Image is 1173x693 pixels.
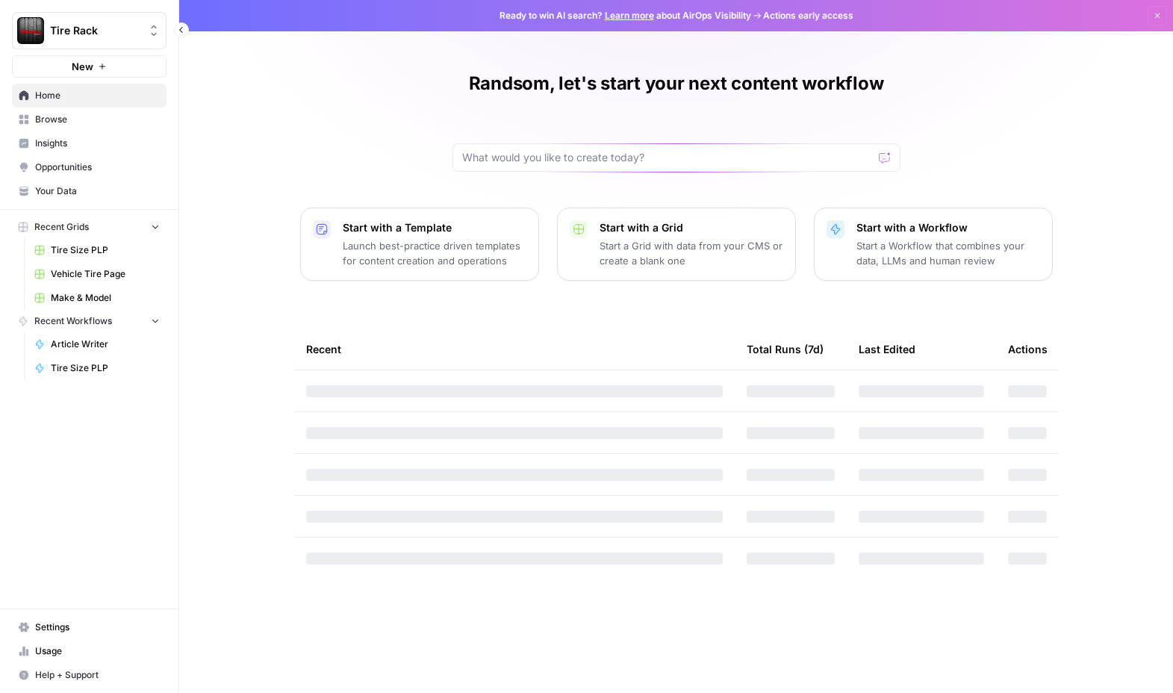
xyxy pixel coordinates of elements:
button: Start with a WorkflowStart a Workflow that combines your data, LLMs and human review [814,208,1053,281]
p: Start with a Template [343,220,526,235]
span: Vehicle Tire Page [51,267,160,281]
span: Tire Size PLP [51,243,160,257]
h1: Randsom, let's start your next content workflow [469,72,884,96]
span: Insights [35,137,160,150]
a: Browse [12,108,167,131]
span: Home [35,89,160,102]
p: Start with a Workflow [856,220,1040,235]
p: Start a Workflow that combines your data, LLMs and human review [856,238,1040,268]
a: Your Data [12,179,167,203]
div: Actions [1008,329,1048,370]
span: Ready to win AI search? about AirOps Visibility [500,9,751,22]
span: Opportunities [35,161,160,174]
a: Usage [12,639,167,663]
button: Recent Workflows [12,310,167,332]
span: Settings [35,621,160,634]
button: Start with a GridStart a Grid with data from your CMS or create a blank one [557,208,796,281]
div: Last Edited [859,329,915,370]
input: What would you like to create today? [462,150,873,165]
span: Actions early access [763,9,853,22]
button: Recent Grids [12,216,167,238]
span: Tire Rack [50,23,140,38]
img: Tire Rack Logo [17,17,44,44]
span: Usage [35,644,160,658]
span: New [72,59,93,74]
button: Help + Support [12,663,167,687]
span: Help + Support [35,668,160,682]
div: Recent [306,329,723,370]
a: Vehicle Tire Page [28,262,167,286]
a: Home [12,84,167,108]
button: Workspace: Tire Rack [12,12,167,49]
span: Recent Grids [34,220,89,234]
p: Start a Grid with data from your CMS or create a blank one [600,238,783,268]
a: Insights [12,131,167,155]
p: Launch best-practice driven templates for content creation and operations [343,238,526,268]
a: Article Writer [28,332,167,356]
a: Tire Size PLP [28,238,167,262]
button: New [12,55,167,78]
a: Tire Size PLP [28,356,167,380]
a: Learn more [605,10,654,21]
span: Recent Workflows [34,314,112,328]
div: Total Runs (7d) [747,329,824,370]
span: Your Data [35,184,160,198]
span: Make & Model [51,291,160,305]
a: Settings [12,615,167,639]
a: Opportunities [12,155,167,179]
span: Tire Size PLP [51,361,160,375]
button: Start with a TemplateLaunch best-practice driven templates for content creation and operations [300,208,539,281]
p: Start with a Grid [600,220,783,235]
span: Browse [35,113,160,126]
a: Make & Model [28,286,167,310]
span: Article Writer [51,338,160,351]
